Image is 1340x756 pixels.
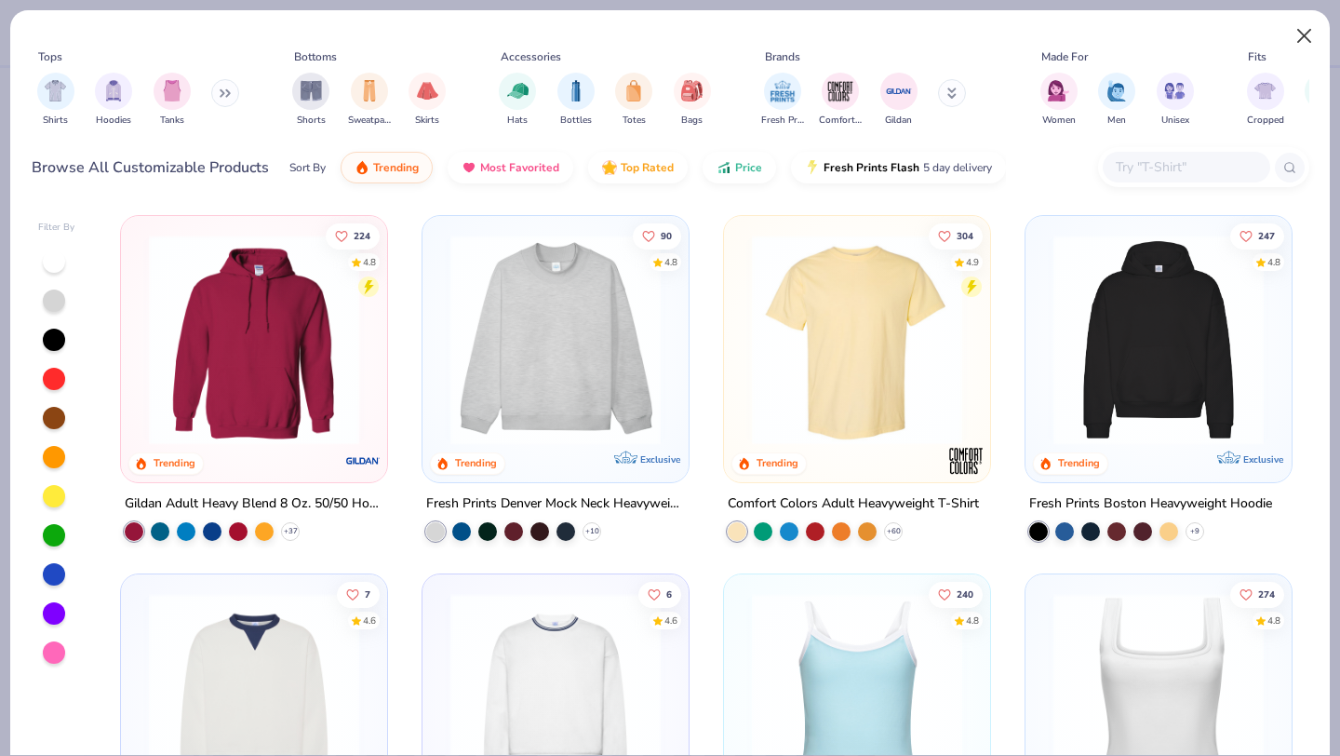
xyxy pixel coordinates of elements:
[501,48,561,65] div: Accessories
[1040,73,1078,128] button: filter button
[417,80,438,101] img: Skirts Image
[348,73,391,128] button: filter button
[1247,73,1284,128] button: filter button
[957,231,973,240] span: 304
[602,160,617,175] img: TopRated.gif
[507,114,528,128] span: Hats
[819,73,862,128] button: filter button
[1029,493,1272,516] div: Fresh Prints Boston Heavyweight Hoodie
[957,589,973,599] span: 240
[1164,80,1186,101] img: Unisex Image
[348,114,391,128] span: Sweatpants
[929,223,983,249] button: Like
[966,614,979,628] div: 4.8
[666,589,672,599] span: 6
[670,235,899,445] img: a90f7c54-8796-4cb2-9d6e-4e9644cfe0fe
[37,73,74,128] button: filter button
[769,77,797,105] img: Fresh Prints Image
[1267,255,1280,269] div: 4.8
[761,73,804,128] div: filter for Fresh Prints
[885,114,912,128] span: Gildan
[154,73,191,128] button: filter button
[1230,223,1284,249] button: Like
[923,157,992,179] span: 5 day delivery
[761,73,804,128] button: filter button
[929,581,983,607] button: Like
[415,114,439,128] span: Skirts
[289,159,326,176] div: Sort By
[364,255,377,269] div: 4.8
[338,581,381,607] button: Like
[38,48,62,65] div: Tops
[743,235,971,445] img: 029b8af0-80e6-406f-9fdc-fdf898547912
[1048,80,1069,101] img: Women Image
[348,73,391,128] div: filter for Sweatpants
[366,589,371,599] span: 7
[661,231,672,240] span: 90
[297,114,326,128] span: Shorts
[1267,614,1280,628] div: 4.8
[38,221,75,235] div: Filter By
[664,255,677,269] div: 4.8
[1098,73,1135,128] button: filter button
[761,114,804,128] span: Fresh Prints
[664,614,677,628] div: 4.6
[566,80,586,101] img: Bottles Image
[1041,48,1088,65] div: Made For
[154,73,191,128] div: filter for Tanks
[95,73,132,128] div: filter for Hoodies
[615,73,652,128] button: filter button
[971,235,1199,445] img: e55d29c3-c55d-459c-bfd9-9b1c499ab3c6
[32,156,269,179] div: Browse All Customizable Products
[585,526,599,537] span: + 10
[826,77,854,105] img: Comfort Colors Image
[341,152,433,183] button: Trending
[1247,73,1284,128] div: filter for Cropped
[1230,581,1284,607] button: Like
[364,614,377,628] div: 4.6
[886,526,900,537] span: + 60
[355,231,371,240] span: 224
[1157,73,1194,128] div: filter for Unisex
[327,223,381,249] button: Like
[448,152,573,183] button: Most Favorited
[621,160,674,175] span: Top Rated
[824,160,919,175] span: Fresh Prints Flash
[1242,453,1282,466] span: Exclusive
[1157,73,1194,128] button: filter button
[557,73,595,128] div: filter for Bottles
[45,80,66,101] img: Shirts Image
[560,114,592,128] span: Bottles
[1040,73,1078,128] div: filter for Women
[819,114,862,128] span: Comfort Colors
[947,442,985,479] img: Comfort Colors logo
[1161,114,1189,128] span: Unisex
[507,80,529,101] img: Hats Image
[294,48,337,65] div: Bottoms
[623,80,644,101] img: Totes Image
[1107,114,1126,128] span: Men
[1254,80,1276,101] img: Cropped Image
[37,73,74,128] div: filter for Shirts
[409,73,446,128] button: filter button
[674,73,711,128] div: filter for Bags
[355,160,369,175] img: trending.gif
[588,152,688,183] button: Top Rated
[633,223,681,249] button: Like
[805,160,820,175] img: flash.gif
[728,493,979,516] div: Comfort Colors Adult Heavyweight T-Shirt
[373,160,419,175] span: Trending
[880,73,918,128] button: filter button
[462,160,476,175] img: most_fav.gif
[1247,114,1284,128] span: Cropped
[160,114,184,128] span: Tanks
[359,80,380,101] img: Sweatpants Image
[103,80,124,101] img: Hoodies Image
[480,160,559,175] span: Most Favorited
[499,73,536,128] div: filter for Hats
[1258,231,1275,240] span: 247
[140,235,368,445] img: 01756b78-01f6-4cc6-8d8a-3c30c1a0c8ac
[557,73,595,128] button: filter button
[162,80,182,101] img: Tanks Image
[1287,19,1322,54] button: Close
